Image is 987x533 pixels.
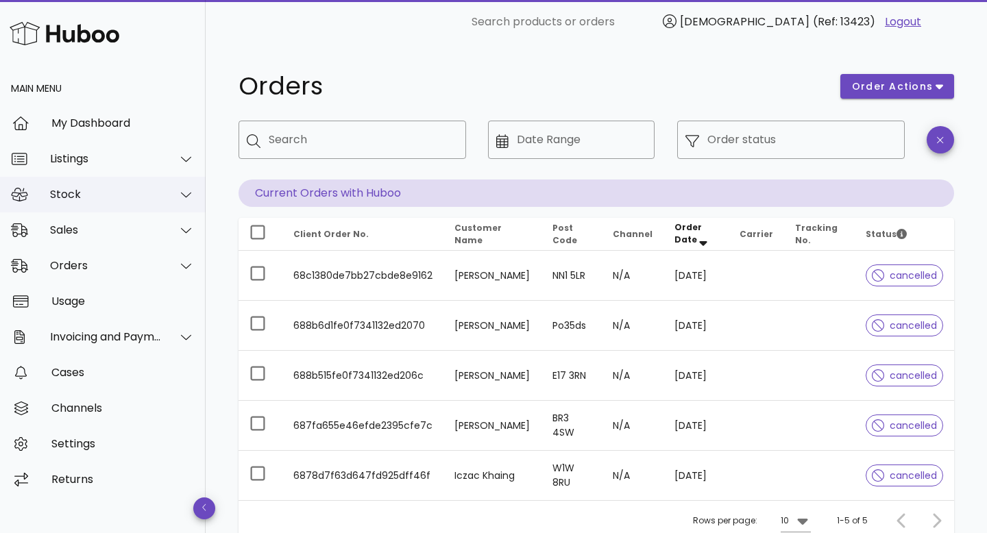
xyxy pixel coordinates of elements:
span: Order Date [674,221,702,245]
td: 68c1380de7bb27cbde8e9162 [282,251,443,301]
div: 10Rows per page: [781,510,811,532]
a: Logout [885,14,921,30]
td: N/A [602,351,663,401]
div: Stock [50,188,162,201]
span: (Ref: 13423) [813,14,875,29]
h1: Orders [239,74,824,99]
div: Invoicing and Payments [50,330,162,343]
span: cancelled [872,421,937,430]
td: Po35ds [541,301,602,351]
span: cancelled [872,371,937,380]
td: [PERSON_NAME] [443,351,541,401]
span: Status [866,228,907,240]
span: Tracking No. [795,222,838,246]
div: Returns [51,473,195,486]
td: 688b515fe0f7341132ed206c [282,351,443,401]
td: E17 3RN [541,351,602,401]
div: Settings [51,437,195,450]
td: [DATE] [663,301,729,351]
div: Channels [51,401,195,414]
th: Post Code [541,218,602,251]
div: Orders [50,259,162,272]
span: order actions [851,79,934,94]
span: Post Code [552,222,577,246]
span: [DEMOGRAPHIC_DATA] [680,14,809,29]
td: NN1 5LR [541,251,602,301]
span: cancelled [872,471,937,480]
th: Client Order No. [282,218,443,251]
span: Client Order No. [293,228,369,240]
div: Usage [51,295,195,308]
td: N/A [602,301,663,351]
th: Status [855,218,954,251]
div: Sales [50,223,162,236]
div: Cases [51,366,195,379]
td: Iczac Khaing [443,451,541,500]
td: 6878d7f63d647fd925dff46f [282,451,443,500]
span: Channel [613,228,653,240]
div: My Dashboard [51,116,195,129]
div: Listings [50,152,162,165]
td: W1W 8RU [541,451,602,500]
span: cancelled [872,321,937,330]
td: [PERSON_NAME] [443,251,541,301]
td: BR3 4SW [541,401,602,451]
img: Huboo Logo [10,18,119,48]
td: [DATE] [663,251,729,301]
td: N/A [602,451,663,500]
td: [DATE] [663,401,729,451]
span: cancelled [872,271,937,280]
div: 1-5 of 5 [837,515,868,527]
td: 688b6d1fe0f7341132ed2070 [282,301,443,351]
p: Current Orders with Huboo [239,179,954,207]
th: Carrier [729,218,784,251]
button: order actions [840,74,954,99]
th: Order Date: Sorted descending. Activate to remove sorting. [663,218,729,251]
td: N/A [602,251,663,301]
td: [PERSON_NAME] [443,401,541,451]
th: Customer Name [443,218,541,251]
td: [DATE] [663,451,729,500]
th: Tracking No. [784,218,855,251]
span: Carrier [740,228,773,240]
span: Customer Name [454,222,502,246]
td: [PERSON_NAME] [443,301,541,351]
td: [DATE] [663,351,729,401]
td: N/A [602,401,663,451]
th: Channel [602,218,663,251]
div: 10 [781,515,789,527]
td: 687fa655e46efde2395cfe7c [282,401,443,451]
